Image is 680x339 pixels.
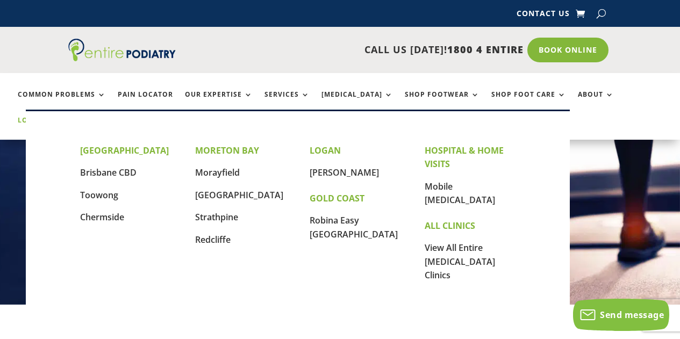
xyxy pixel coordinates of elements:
[321,91,393,114] a: [MEDICAL_DATA]
[68,39,176,61] img: logo (1)
[195,211,238,223] a: Strathpine
[195,189,283,201] a: [GEOGRAPHIC_DATA]
[18,117,71,140] a: Locations
[195,167,240,178] a: Morayfield
[527,38,609,62] a: Book Online
[425,181,495,206] a: Mobile [MEDICAL_DATA]
[80,145,169,156] strong: [GEOGRAPHIC_DATA]
[195,145,259,156] strong: MORETON BAY
[80,167,137,178] a: Brisbane CBD
[118,91,173,114] a: Pain Locator
[310,167,379,178] a: [PERSON_NAME]
[80,211,124,223] a: Chermside
[195,234,231,246] a: Redcliffe
[573,299,669,331] button: Send message
[447,43,524,56] span: 1800 4 ENTIRE
[517,10,570,21] a: Contact Us
[310,192,364,204] strong: GOLD COAST
[18,91,106,114] a: Common Problems
[185,91,253,114] a: Our Expertise
[68,53,176,63] a: Entire Podiatry
[264,91,310,114] a: Services
[578,91,614,114] a: About
[425,145,504,170] strong: HOSPITAL & HOME VISITS
[310,145,341,156] strong: LOGAN
[310,214,398,240] a: Robina Easy [GEOGRAPHIC_DATA]
[425,242,495,281] a: View All Entire [MEDICAL_DATA] Clinics
[491,91,566,114] a: Shop Foot Care
[600,309,664,321] span: Send message
[425,220,475,232] strong: ALL CLINICS
[405,91,479,114] a: Shop Footwear
[190,43,524,57] p: CALL US [DATE]!
[80,189,118,201] a: Toowong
